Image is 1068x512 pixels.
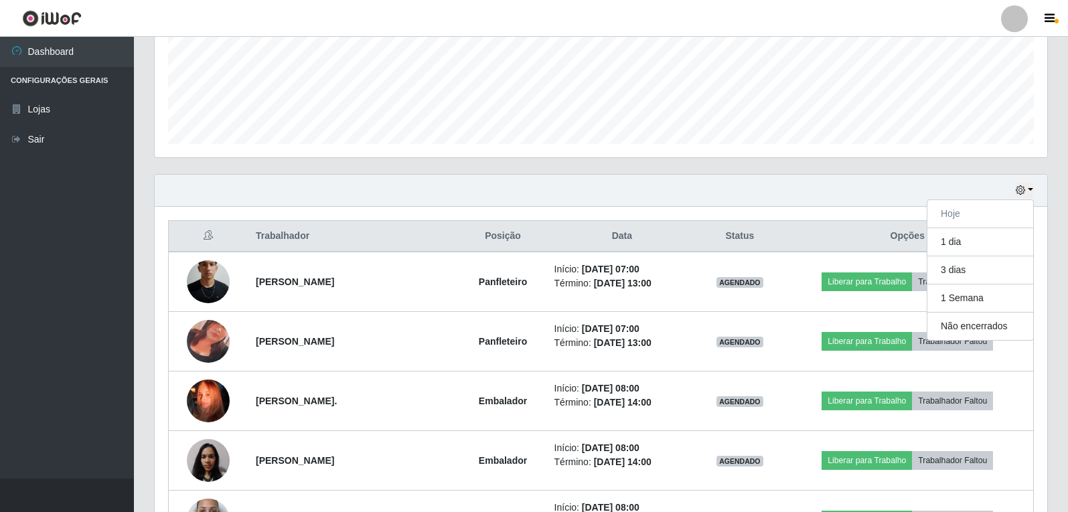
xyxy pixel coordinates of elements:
th: Status [698,221,781,252]
strong: Embalador [479,455,527,466]
img: CoreUI Logo [22,10,82,27]
li: Início: [554,322,690,336]
button: 1 Semana [927,284,1033,313]
button: Trabalhador Faltou [912,272,993,291]
button: Liberar para Trabalho [822,332,912,351]
strong: [PERSON_NAME] [256,276,334,287]
button: Não encerrados [927,313,1033,340]
strong: Embalador [479,396,527,406]
span: AGENDADO [716,277,763,288]
li: Término: [554,336,690,350]
time: [DATE] 07:00 [582,264,639,274]
time: [DATE] 14:00 [594,456,652,467]
strong: Panfleteiro [479,336,527,347]
span: AGENDADO [716,337,763,347]
button: Trabalhador Faltou [912,451,993,470]
th: Data [546,221,698,252]
button: 1 dia [927,228,1033,256]
button: Liberar para Trabalho [822,451,912,470]
button: Liberar para Trabalho [822,392,912,410]
img: 1757611539087.jpeg [187,303,230,379]
li: Término: [554,455,690,469]
th: Trabalhador [248,221,460,252]
strong: [PERSON_NAME] [256,336,334,347]
li: Início: [554,441,690,455]
time: [DATE] 13:00 [594,337,652,348]
button: Hoje [927,200,1033,228]
th: Posição [460,221,546,252]
time: [DATE] 14:00 [594,397,652,408]
th: Opções [782,221,1034,252]
span: AGENDADO [716,396,763,407]
time: [DATE] 08:00 [582,383,639,394]
img: 1758113162327.jpeg [187,234,230,329]
li: Início: [554,381,690,396]
strong: [PERSON_NAME]. [256,396,337,406]
img: 1757527899445.jpeg [187,363,230,439]
li: Término: [554,396,690,410]
button: Trabalhador Faltou [912,332,993,351]
button: Trabalhador Faltou [912,392,993,410]
li: Término: [554,276,690,290]
button: Liberar para Trabalho [822,272,912,291]
img: 1757986277992.jpeg [187,432,230,489]
time: [DATE] 07:00 [582,323,639,334]
time: [DATE] 08:00 [582,442,639,453]
time: [DATE] 13:00 [594,278,652,288]
strong: [PERSON_NAME] [256,455,334,466]
span: AGENDADO [716,456,763,466]
button: 3 dias [927,256,1033,284]
strong: Panfleteiro [479,276,527,287]
li: Início: [554,262,690,276]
